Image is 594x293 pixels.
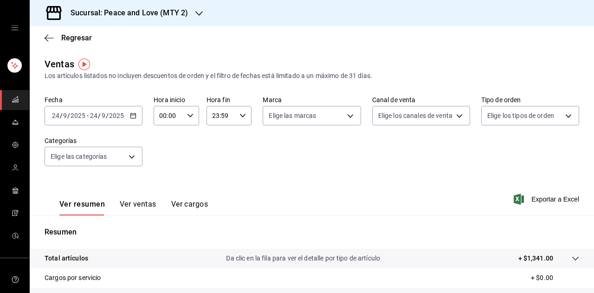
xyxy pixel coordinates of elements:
[63,112,67,119] input: --
[226,254,380,263] p: Da clic en la fila para ver el detalle por tipo de artículo
[45,33,92,42] button: Regresar
[52,112,60,119] input: --
[45,57,74,71] div: Ventas
[207,97,252,103] label: Hora fin
[45,71,579,81] div: Los artículos listados no incluyen descuentos de orden y el filtro de fechas está limitado a un m...
[90,112,98,119] input: --
[59,200,105,215] button: Ver resumen
[372,97,470,103] label: Canal de venta
[60,112,63,119] span: /
[120,200,156,215] button: Ver ventas
[78,59,90,70] img: Tooltip marker
[154,97,199,103] label: Hora inicio
[45,227,579,238] p: Resumen
[11,24,19,32] button: open drawer
[109,112,124,119] input: ----
[59,200,208,215] div: navigation tabs
[171,200,208,215] button: Ver cargos
[45,97,142,103] label: Fecha
[61,33,92,42] span: Regresar
[70,112,86,119] input: ----
[51,152,107,161] span: Elige las categorías
[263,97,361,103] label: Marca
[518,254,553,263] p: + $1,341.00
[45,273,101,283] p: Cargos por servicio
[269,111,316,120] span: Elige las marcas
[45,137,142,144] label: Categorías
[106,112,109,119] span: /
[63,7,188,19] h3: Sucursal: Peace and Love (MTY 2)
[67,112,70,119] span: /
[487,111,554,120] span: Elige los tipos de orden
[378,111,452,120] span: Elige los canales de venta
[98,112,101,119] span: /
[516,194,579,205] button: Exportar a Excel
[87,112,89,119] span: -
[481,97,579,103] label: Tipo de orden
[45,254,88,263] p: Total artículos
[531,273,579,283] p: + $0.00
[101,112,106,119] input: --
